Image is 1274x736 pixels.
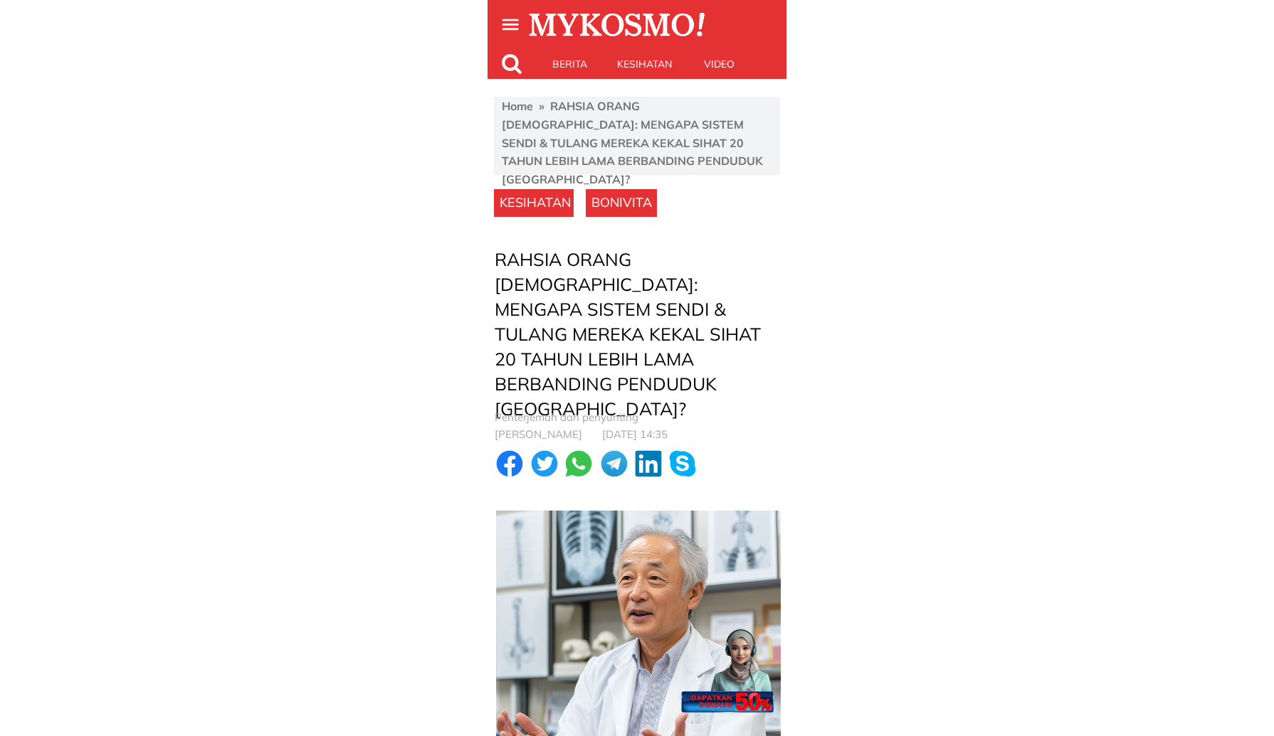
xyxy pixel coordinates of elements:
p: RAHSIA ORANG [DEMOGRAPHIC_DATA]: MENGAPA SISTEM SENDI & TULANG MEREKA KEKAL SIHAT 20 TAHUN LEBIH ... [495,247,779,421]
div: Home » RAHSIA ORANG [DEMOGRAPHIC_DATA]: MENGAPA SISTEM SENDI & TULANG MEREKA KEKAL SIHAT 20 TAHUN... [502,97,773,188]
p: Video [682,50,757,78]
h3: KESIHATAN [500,193,578,213]
p: Berita [532,50,607,78]
p: Kesihatan [607,50,682,78]
h3: BONIVITA [591,193,657,213]
h3: Penterjemah dan penyunting [PERSON_NAME] [DATE] 14:35 [495,409,780,443]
